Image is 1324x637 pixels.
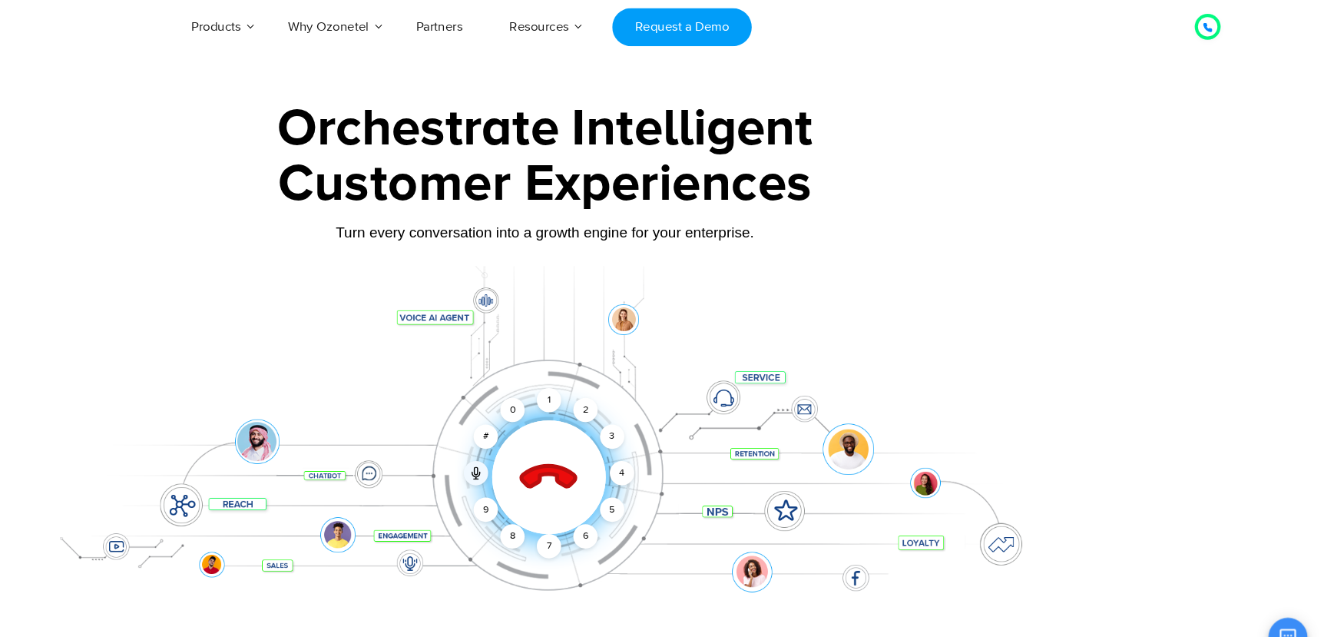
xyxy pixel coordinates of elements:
div: 1 [579,367,602,390]
div: 5 [639,471,662,494]
div: Turn every conversation into a growth engine for your enterprise. [107,212,1067,229]
div: # [519,402,542,425]
div: 6 [614,496,637,519]
div: 8 [544,496,568,519]
div: 3 [639,402,662,425]
div: Customer Experiences [107,138,1067,211]
div: 0 [544,377,568,400]
div: 4 [648,436,671,460]
div: 9 [519,471,542,494]
div: 7 [579,506,602,529]
div: 2 [614,377,637,400]
a: Request a Demo [650,8,782,44]
button: Open chat [1272,585,1309,622]
div: Orchestrate Intelligent [107,98,1067,147]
